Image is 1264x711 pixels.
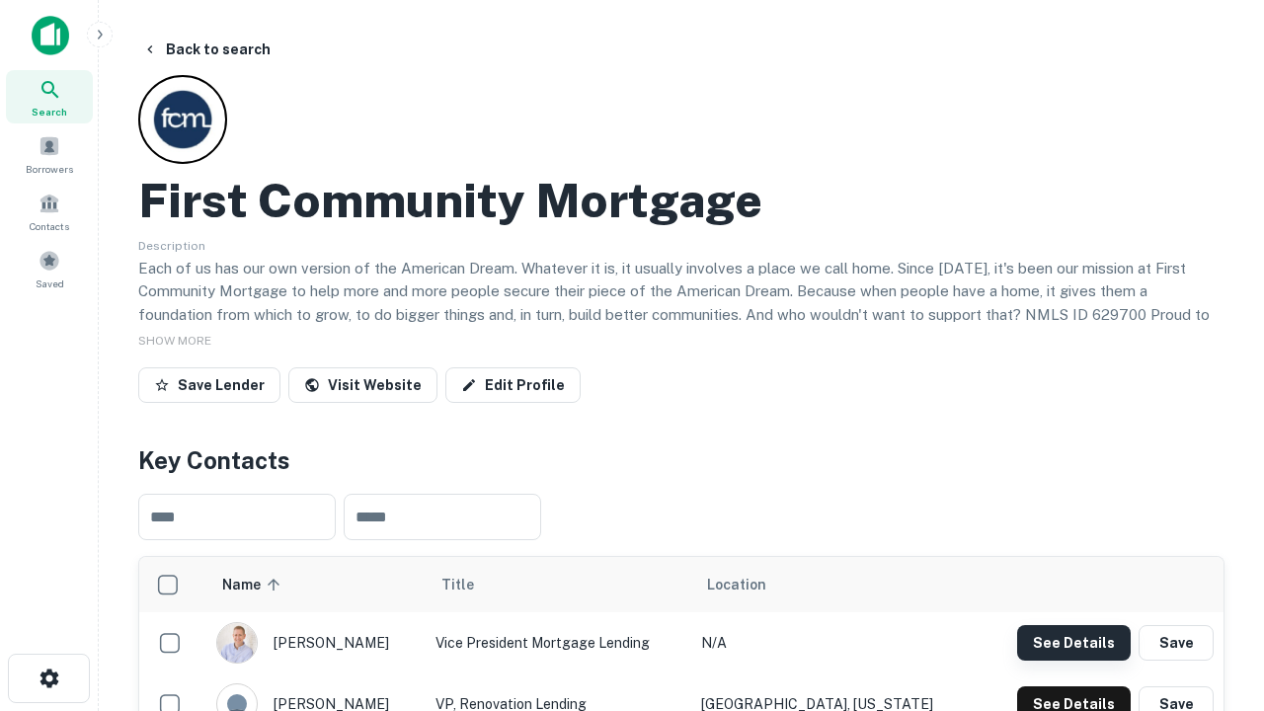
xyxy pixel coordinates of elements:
[6,70,93,123] a: Search
[222,573,286,596] span: Name
[1139,625,1214,661] button: Save
[32,16,69,55] img: capitalize-icon.png
[26,161,73,177] span: Borrowers
[426,612,691,673] td: Vice President Mortgage Lending
[1165,490,1264,585] iframe: Chat Widget
[138,334,211,348] span: SHOW MORE
[1017,625,1131,661] button: See Details
[445,367,581,403] a: Edit Profile
[216,622,416,664] div: [PERSON_NAME]
[217,623,257,663] img: 1520878720083
[691,557,978,612] th: Location
[691,612,978,673] td: N/A
[30,218,69,234] span: Contacts
[441,573,500,596] span: Title
[138,172,762,229] h2: First Community Mortgage
[707,573,766,596] span: Location
[288,367,437,403] a: Visit Website
[138,257,1224,350] p: Each of us has our own version of the American Dream. Whatever it is, it usually involves a place...
[426,557,691,612] th: Title
[6,127,93,181] a: Borrowers
[206,557,426,612] th: Name
[36,276,64,291] span: Saved
[134,32,278,67] button: Back to search
[138,442,1224,478] h4: Key Contacts
[6,185,93,238] a: Contacts
[6,242,93,295] a: Saved
[32,104,67,119] span: Search
[138,239,205,253] span: Description
[138,367,280,403] button: Save Lender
